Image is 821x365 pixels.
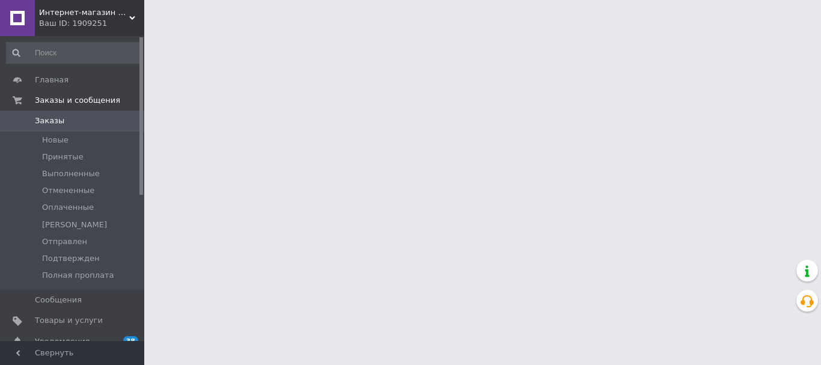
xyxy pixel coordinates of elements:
[42,168,100,179] span: Выполненные
[42,270,114,281] span: Полная проплата
[42,185,94,196] span: Отмененные
[35,95,120,106] span: Заказы и сообщения
[39,18,144,29] div: Ваш ID: 1909251
[42,152,84,162] span: Принятые
[42,135,69,146] span: Новые
[35,295,82,305] span: Сообщения
[35,315,103,326] span: Товары и услуги
[6,42,142,64] input: Поиск
[35,115,64,126] span: Заказы
[35,75,69,85] span: Главная
[42,253,99,264] span: Подтвержден
[42,219,107,230] span: [PERSON_NAME]
[42,236,87,247] span: Отправлен
[42,202,94,213] span: Оплаченные
[123,336,138,346] span: 38
[35,336,90,347] span: Уведомления
[39,7,129,18] span: Интернет-магазин Плантация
